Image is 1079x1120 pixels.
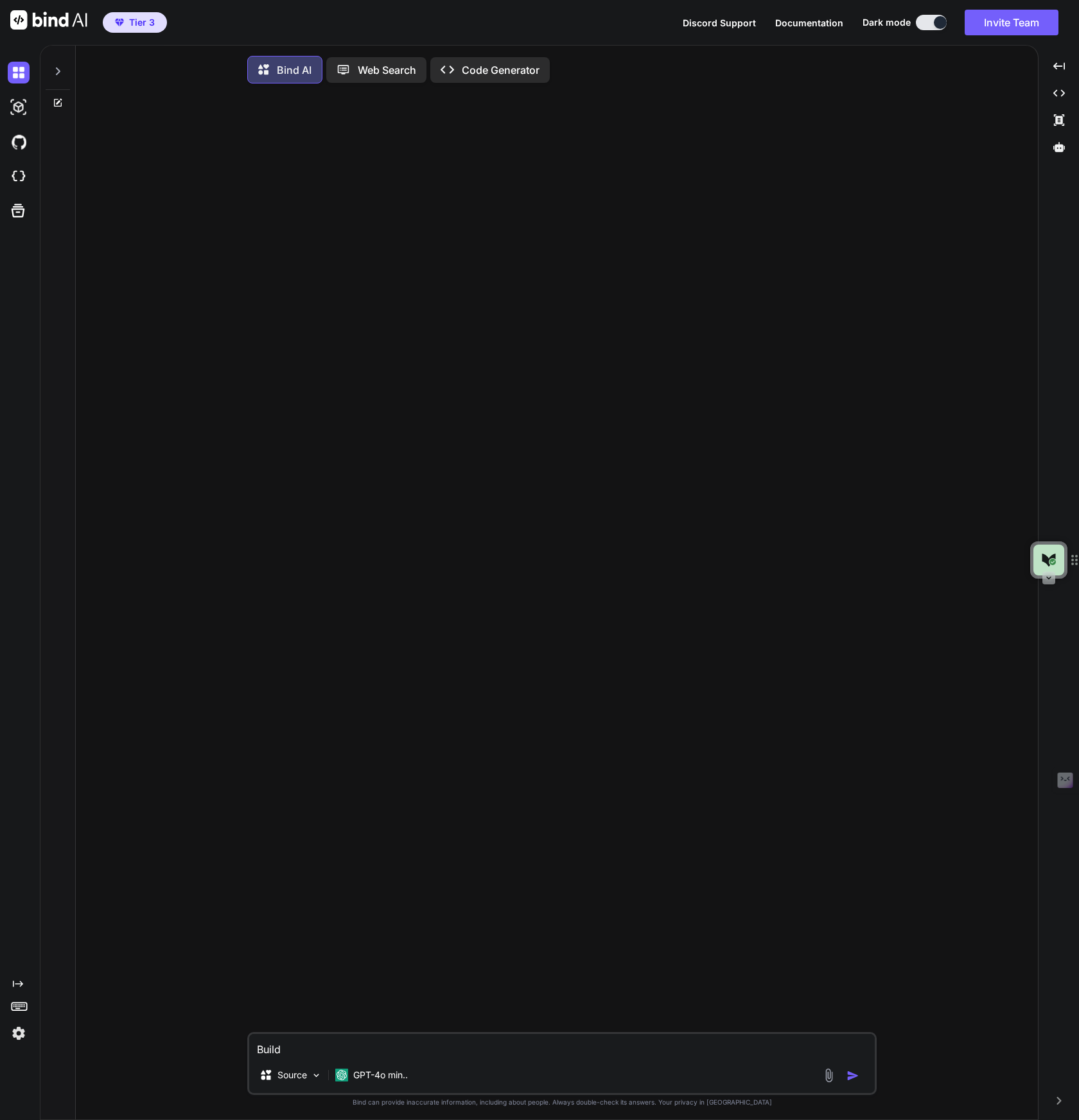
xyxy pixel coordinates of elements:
[249,1034,875,1057] textarea: Build
[775,16,843,30] button: Documentation
[353,1069,408,1081] p: GPT-4o min..
[129,16,155,29] span: Tier 3
[247,1098,877,1107] p: Bind can provide inaccurate information, including about people. Always double-check its answers....
[277,1069,307,1081] p: Source
[863,16,911,29] span: Dark mode
[683,16,756,30] button: Discord Support
[8,1022,30,1044] img: settings
[8,131,30,153] img: githubDark
[8,166,30,188] img: cloudideIcon
[965,10,1058,35] button: Invite Team
[8,62,30,83] img: darkChat
[311,1070,322,1081] img: Pick Models
[10,10,87,30] img: Bind AI
[115,19,124,26] img: premium
[277,62,311,78] p: Bind AI
[103,12,167,33] button: premiumTier 3
[683,17,756,28] span: Discord Support
[821,1068,836,1083] img: attachment
[462,62,539,78] p: Code Generator
[358,62,416,78] p: Web Search
[775,17,843,28] span: Documentation
[8,96,30,118] img: darkAi-studio
[847,1069,859,1082] img: icon
[335,1069,348,1081] img: GPT-4o mini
